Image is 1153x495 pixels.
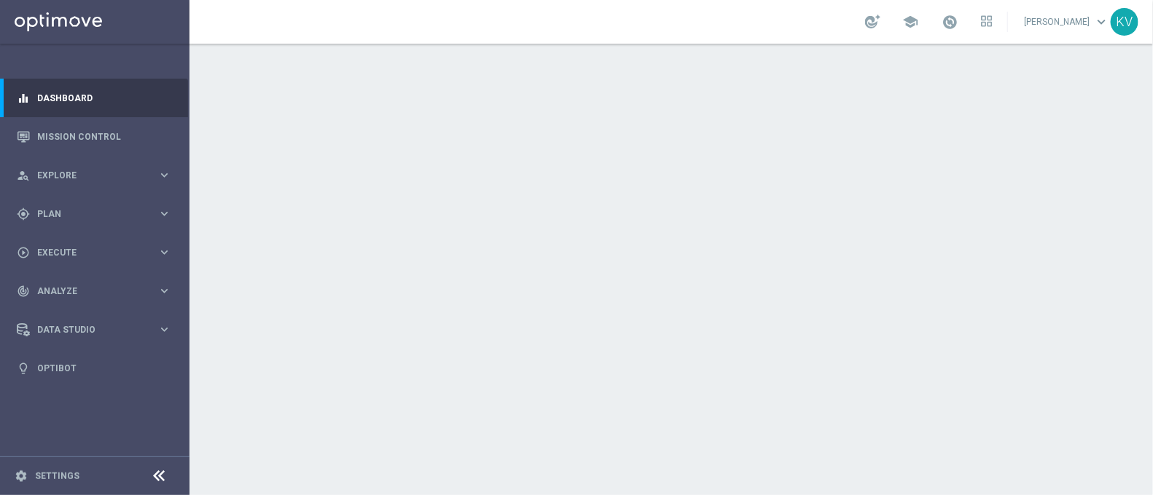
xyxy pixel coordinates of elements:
i: track_changes [17,285,30,298]
div: Optibot [17,349,171,387]
div: Mission Control [17,117,171,156]
span: school [902,14,918,30]
div: Explore [17,169,157,182]
button: equalizer Dashboard [16,92,172,104]
button: lightbulb Optibot [16,363,172,374]
span: Execute [37,248,157,257]
span: Analyze [37,287,157,296]
div: Plan [17,207,157,221]
i: keyboard_arrow_right [157,322,171,336]
i: gps_fixed [17,207,30,221]
button: play_circle_outline Execute keyboard_arrow_right [16,247,172,258]
button: gps_fixed Plan keyboard_arrow_right [16,208,172,220]
a: [PERSON_NAME]keyboard_arrow_down [1023,11,1111,33]
button: track_changes Analyze keyboard_arrow_right [16,285,172,297]
span: Explore [37,171,157,180]
span: keyboard_arrow_down [1093,14,1109,30]
div: Execute [17,246,157,259]
div: KV [1111,8,1138,36]
a: Dashboard [37,79,171,117]
i: keyboard_arrow_right [157,284,171,298]
div: Analyze [17,285,157,298]
a: Settings [35,472,79,480]
i: keyboard_arrow_right [157,207,171,221]
button: Mission Control [16,131,172,143]
i: lightbulb [17,362,30,375]
span: Data Studio [37,325,157,334]
i: person_search [17,169,30,182]
span: Plan [37,210,157,218]
i: equalizer [17,92,30,105]
i: keyboard_arrow_right [157,245,171,259]
a: Mission Control [37,117,171,156]
button: person_search Explore keyboard_arrow_right [16,170,172,181]
i: keyboard_arrow_right [157,168,171,182]
div: Dashboard [17,79,171,117]
i: settings [15,470,28,483]
button: Data Studio keyboard_arrow_right [16,324,172,336]
a: Optibot [37,349,171,387]
i: play_circle_outline [17,246,30,259]
div: Data Studio [17,323,157,336]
